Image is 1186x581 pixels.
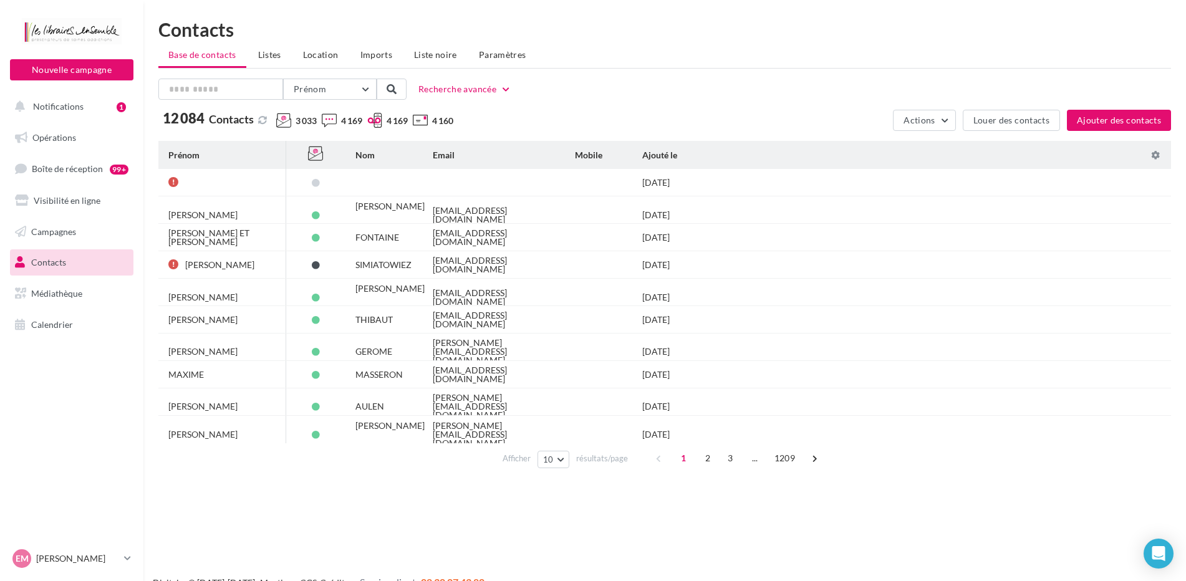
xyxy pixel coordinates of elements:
div: 1 [117,102,126,112]
span: Nom [355,150,375,160]
div: [EMAIL_ADDRESS][DOMAIN_NAME] [433,311,555,329]
div: [DATE] [642,370,670,379]
a: Campagnes [7,219,136,245]
div: [PERSON_NAME][EMAIL_ADDRESS][DOMAIN_NAME] [433,393,555,420]
span: 12 084 [163,112,205,125]
div: [PERSON_NAME] [355,284,425,293]
span: Visibilité en ligne [34,195,100,206]
div: Open Intercom Messenger [1144,539,1174,569]
div: [PERSON_NAME] [168,315,238,324]
div: SIMIATOWIEZ [355,261,412,269]
div: [PERSON_NAME] [168,347,238,356]
span: Email [433,150,455,160]
div: [DATE] [642,261,670,269]
a: EM [PERSON_NAME] [10,547,133,570]
div: [DATE] [642,178,670,187]
span: 2 [698,448,718,468]
span: Imports [360,49,392,60]
span: résultats/page [576,453,628,464]
span: Actions [904,115,935,125]
span: ... [745,448,765,468]
div: [EMAIL_ADDRESS][DOMAIN_NAME] [433,206,555,224]
button: 10 [538,451,569,468]
div: [DATE] [642,347,670,356]
span: Contacts [31,257,66,267]
span: Notifications [33,101,84,112]
h1: Contacts [158,20,1171,39]
span: Paramètres [479,49,526,60]
div: [DATE] [642,315,670,324]
span: 4 169 [387,115,408,127]
span: Campagnes [31,226,76,236]
span: Mobile [575,150,602,160]
span: 10 [543,454,554,464]
div: MASSERON [355,370,403,379]
span: Listes [258,49,281,60]
span: Location [303,49,339,60]
div: [DATE] [642,211,670,219]
a: Contacts [7,249,136,276]
span: Opérations [32,132,76,143]
span: Liste noire [414,49,457,60]
a: Visibilité en ligne [7,188,136,214]
span: Ajouté le [642,150,677,160]
span: 4 160 [432,115,453,127]
a: Opérations [7,125,136,151]
div: [PERSON_NAME] [168,211,238,219]
span: EM [16,552,29,565]
button: Louer des contacts [963,110,1060,131]
span: Afficher [503,453,531,464]
button: Nouvelle campagne [10,59,133,80]
span: 3 033 [296,115,317,127]
button: Actions [893,110,955,131]
div: [EMAIL_ADDRESS][DOMAIN_NAME] [433,289,555,306]
button: Recherche avancée [413,82,516,97]
span: 4 169 [341,115,362,127]
button: Notifications 1 [7,94,131,120]
a: Médiathèque [7,281,136,307]
span: Prénom [168,150,200,160]
span: Calendrier [31,319,73,330]
div: [PERSON_NAME] [355,421,425,430]
div: [EMAIL_ADDRESS][DOMAIN_NAME] [433,229,555,246]
div: MAXIME [168,370,204,379]
span: Prénom [294,84,326,94]
span: Contacts [209,112,254,126]
a: Boîte de réception99+ [7,155,136,182]
div: [EMAIL_ADDRESS][DOMAIN_NAME] [433,256,555,274]
div: [PERSON_NAME] [168,430,238,439]
div: 99+ [110,165,128,175]
span: Médiathèque [31,288,82,299]
div: [PERSON_NAME] [355,202,425,211]
button: Prénom [283,79,377,100]
span: 1 [674,448,694,468]
div: FONTAINE [355,233,399,242]
span: 3 [721,448,741,468]
div: AULEN [355,402,384,411]
div: [PERSON_NAME] [168,293,238,302]
div: [PERSON_NAME] [168,402,238,411]
span: 1209 [769,448,800,468]
div: [EMAIL_ADDRESS][DOMAIN_NAME] [433,366,555,383]
div: [PERSON_NAME][EMAIL_ADDRESS][DOMAIN_NAME] [433,421,555,448]
div: [PERSON_NAME] [185,261,254,269]
div: [DATE] [642,233,670,242]
span: Boîte de réception [32,163,103,174]
button: Ajouter des contacts [1067,110,1171,131]
div: [PERSON_NAME][EMAIL_ADDRESS][DOMAIN_NAME] [433,339,555,365]
div: GEROME [355,347,392,356]
div: [DATE] [642,430,670,439]
div: THIBAUT [355,315,393,324]
div: [DATE] [642,293,670,302]
div: [PERSON_NAME] ET [PERSON_NAME] [168,229,276,246]
div: [DATE] [642,402,670,411]
p: [PERSON_NAME] [36,552,119,565]
a: Calendrier [7,312,136,338]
